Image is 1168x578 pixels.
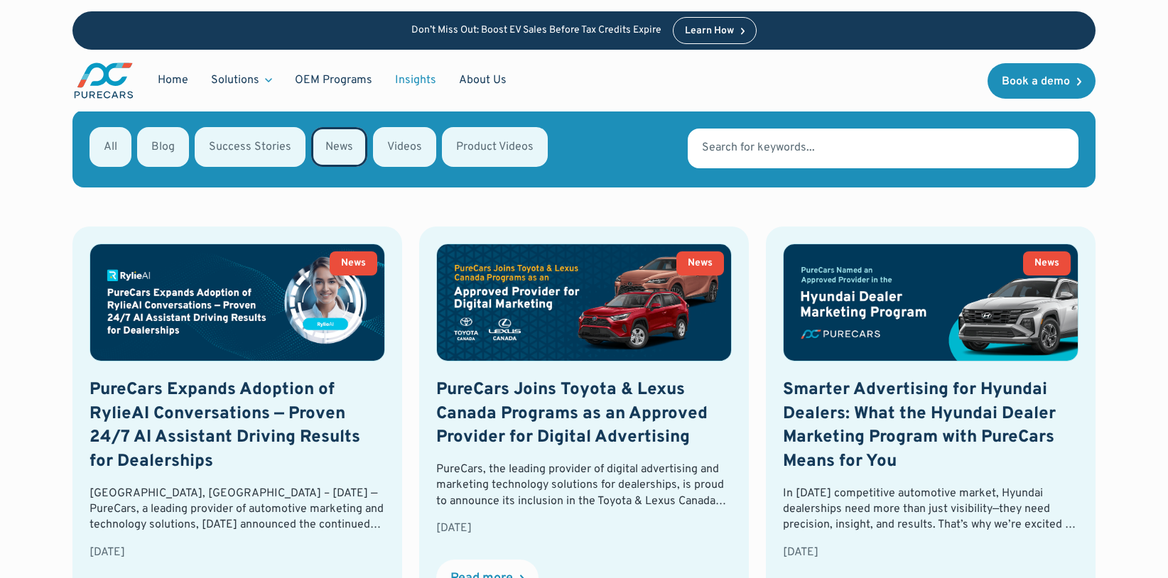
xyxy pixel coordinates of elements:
[72,61,135,100] img: purecars logo
[448,67,518,94] a: About Us
[688,258,713,268] div: News
[783,486,1078,533] div: In [DATE] competitive automotive market, Hyundai dealerships need more than just visibility—they ...
[1002,76,1070,87] div: Book a demo
[988,63,1096,99] a: Book a demo
[90,486,385,533] div: [GEOGRAPHIC_DATA], [GEOGRAPHIC_DATA] – [DATE] — PureCars, a leading provider of automotive market...
[211,72,259,88] div: Solutions
[783,378,1078,474] h2: Smarter Advertising for Hyundai Dealers: What the Hyundai Dealer Marketing Program with PureCars ...
[688,129,1078,168] input: Search for keywords...
[146,67,200,94] a: Home
[1034,258,1059,268] div: News
[384,67,448,94] a: Insights
[685,26,734,36] div: Learn How
[90,378,385,474] h2: PureCars Expands Adoption of RylieAI Conversations — Proven 24/7 AI Assistant Driving Results for...
[436,520,732,536] div: [DATE]
[411,25,661,37] p: Don’t Miss Out: Boost EV Sales Before Tax Credits Expire
[283,67,384,94] a: OEM Programs
[436,462,732,509] div: PureCars, the leading provider of digital advertising and marketing technology solutions for deal...
[436,378,732,450] h2: PureCars Joins Toyota & Lexus Canada Programs as an Approved Provider for Digital Advertising
[341,258,366,268] div: News
[200,67,283,94] div: Solutions
[673,17,757,44] a: Learn How
[90,545,385,560] div: [DATE]
[72,61,135,100] a: main
[783,545,1078,560] div: [DATE]
[72,110,1096,187] form: Email Form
